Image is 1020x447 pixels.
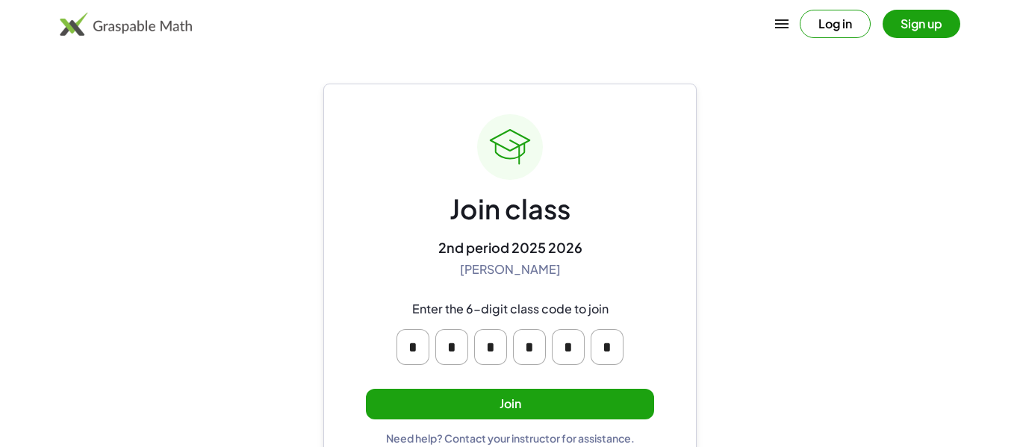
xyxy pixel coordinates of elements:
div: [PERSON_NAME] [460,262,561,278]
input: Please enter OTP character 6 [591,329,623,365]
input: Please enter OTP character 2 [435,329,468,365]
div: Enter the 6-digit class code to join [412,301,609,317]
input: Please enter OTP character 3 [474,329,507,365]
div: 2nd period 2025 2026 [438,239,582,256]
button: Join [366,389,654,419]
input: Please enter OTP character 1 [397,329,429,365]
input: Please enter OTP character 5 [552,329,585,365]
input: Please enter OTP character 4 [513,329,546,365]
button: Log in [800,10,871,38]
div: Join class [450,192,570,227]
button: Sign up [883,10,960,38]
div: Need help? Contact your instructor for assistance. [386,431,635,445]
